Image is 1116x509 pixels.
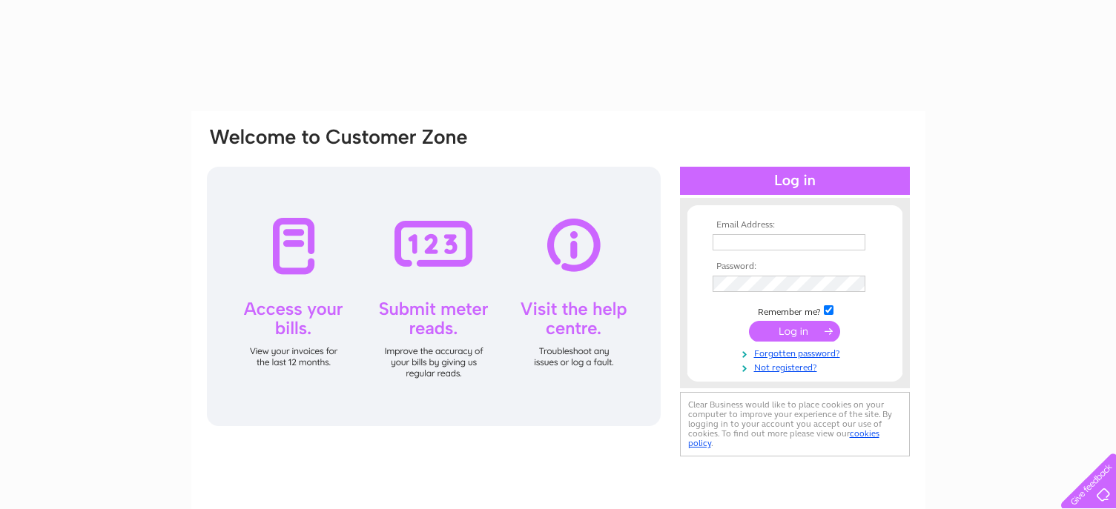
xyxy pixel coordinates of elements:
[688,428,879,448] a: cookies policy
[680,392,910,456] div: Clear Business would like to place cookies on your computer to improve your experience of the sit...
[713,359,881,373] a: Not registered?
[709,262,881,272] th: Password:
[749,321,840,342] input: Submit
[709,220,881,230] th: Email Address:
[709,303,881,318] td: Remember me?
[713,345,881,359] a: Forgotten password?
